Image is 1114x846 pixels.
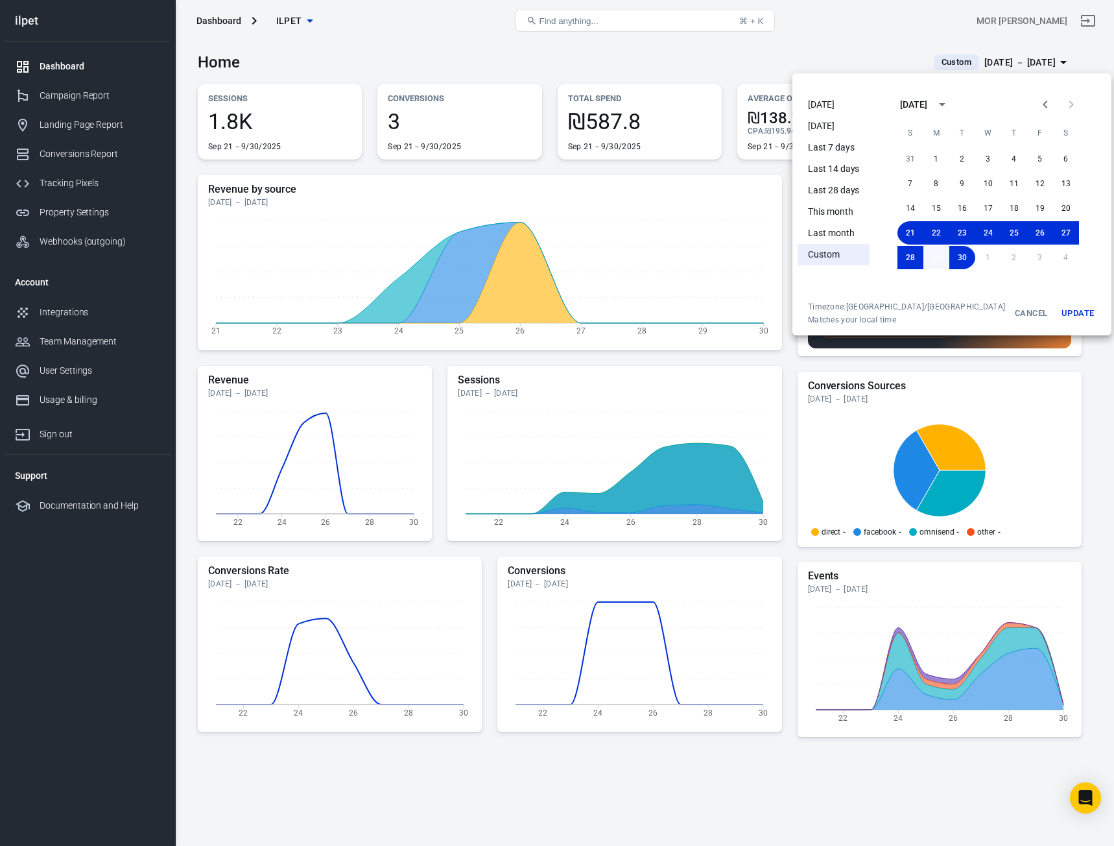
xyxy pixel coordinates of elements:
span: Saturday [1054,120,1078,146]
button: 12 [1027,172,1053,195]
button: 5 [1027,147,1053,171]
button: calendar view is open, switch to year view [931,93,953,115]
button: Cancel [1010,302,1052,325]
button: 18 [1001,197,1027,220]
span: Friday [1028,120,1052,146]
button: 2 [949,147,975,171]
button: 16 [949,197,975,220]
li: Last 14 days [798,158,870,180]
button: 3 [975,147,1001,171]
div: Timezone: [GEOGRAPHIC_DATA]/[GEOGRAPHIC_DATA] [808,302,1005,312]
button: 27 [1053,221,1079,245]
button: 7 [897,172,923,195]
button: 17 [975,197,1001,220]
button: 26 [1027,221,1053,245]
button: 1 [923,147,949,171]
button: 24 [975,221,1001,245]
span: Wednesday [977,120,1000,146]
button: 4 [1001,147,1027,171]
button: 10 [975,172,1001,195]
button: 6 [1053,147,1079,171]
button: 30 [949,246,975,269]
li: Last 28 days [798,180,870,201]
button: Previous month [1032,91,1058,117]
span: Sunday [899,120,922,146]
div: [DATE] [900,98,927,112]
li: [DATE] [798,94,870,115]
span: Matches your local time [808,315,1005,325]
button: 13 [1053,172,1079,195]
button: 11 [1001,172,1027,195]
span: Monday [925,120,948,146]
button: 31 [897,147,923,171]
li: [DATE] [798,115,870,137]
li: Last 7 days [798,137,870,158]
li: Last month [798,223,870,244]
button: 19 [1027,197,1053,220]
span: Tuesday [951,120,974,146]
div: Open Intercom Messenger [1070,782,1101,814]
button: 25 [1001,221,1027,245]
button: Update [1057,302,1098,325]
span: Thursday [1002,120,1026,146]
button: 8 [923,172,949,195]
button: 9 [949,172,975,195]
button: 29 [923,246,949,269]
li: Custom [798,244,870,265]
button: 20 [1053,197,1079,220]
li: This month [798,201,870,223]
button: 22 [923,221,949,245]
button: 15 [923,197,949,220]
button: 23 [949,221,975,245]
button: 21 [897,221,923,245]
button: 14 [897,197,923,220]
button: 28 [897,246,923,269]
